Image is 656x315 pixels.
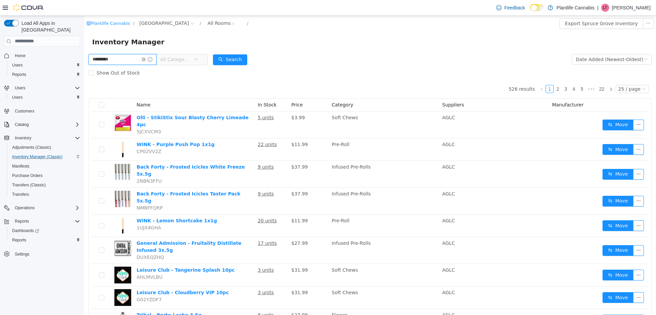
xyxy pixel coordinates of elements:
p: | [597,4,598,12]
div: Date Added (Newest-Oldest) [492,39,559,49]
a: Home [12,52,28,60]
span: / [49,5,50,10]
span: AHLMVLBU [52,259,78,264]
span: Operations [12,204,80,212]
button: Settings [1,249,83,259]
button: icon: ellipsis [549,153,560,164]
i: icon: close-circle [58,42,62,46]
span: Reports [9,71,80,79]
img: WINK - Lemon Shortcake 1x1g hero shot [30,201,47,218]
button: Purchase Orders [7,171,83,180]
img: WINK - Purple Push Pop 1x1g hero shot [30,125,47,142]
u: 5 units [174,99,190,104]
span: Settings [12,250,80,258]
span: $11.99 [207,126,224,131]
u: 3 units [174,252,190,257]
span: Category [248,86,269,92]
u: 17 units [174,225,193,230]
button: icon: ellipsis [549,254,560,265]
button: Reports [7,70,83,79]
span: Users [12,84,80,92]
span: Users [12,62,23,68]
img: Back Forty - Frosted Icicles Taster Pack 5x.5g hero shot [30,175,47,191]
span: AGLC [358,126,371,131]
span: 2NBN3FFU [52,163,78,168]
span: In Stock [174,86,192,92]
span: Users [12,95,23,100]
button: icon: ellipsis [549,205,560,215]
span: Show Out of Stock [10,54,59,60]
span: Customers [15,108,34,114]
img: General Admission - Fruitality Distillate Infused 3x.5g hero shot [30,224,47,241]
span: G02YZDF7 [52,281,78,286]
li: 3 [478,69,486,77]
span: Spruce Grove [55,4,105,11]
span: AGLC [358,148,371,154]
u: 9 units [174,175,190,181]
button: Catalog [12,121,31,129]
td: Infused Pre-Rolls [245,172,356,199]
button: Customers [1,106,83,116]
a: Settings [12,250,32,258]
span: Load All Apps in [GEOGRAPHIC_DATA] [19,20,80,33]
nav: Complex example [4,48,80,276]
span: AGLC [358,225,371,230]
li: 5 [494,69,502,77]
span: Operations [15,205,35,211]
u: 20 units [174,202,193,208]
i: icon: right [525,72,529,76]
div: All Rooms [123,2,147,12]
img: Tribal - Porto Leche 3.5g hero shot [30,296,47,313]
span: Home [12,51,80,60]
button: icon: ellipsis [559,2,570,13]
button: Inventory [1,133,83,143]
span: Name [52,86,66,92]
span: Inventory [15,135,31,141]
span: Reports [15,219,29,224]
button: Operations [1,203,83,213]
a: icon: shopPlantlife Cannabis [2,5,46,10]
button: icon: swapMove [518,254,549,265]
span: All Categories [76,40,107,47]
a: Customers [12,107,37,115]
button: Reports [7,235,83,245]
a: 2 [470,70,477,77]
li: Previous Page [453,69,462,77]
span: AGLC [358,202,371,208]
button: icon: ellipsis [549,104,560,115]
span: $31.99 [207,274,224,279]
span: LT [603,4,607,12]
span: Dashboards [9,227,80,235]
a: Feedback [494,1,527,14]
span: / [163,5,164,10]
span: Inventory Manager (Classic) [12,154,63,160]
span: Inventory Manager [8,21,84,32]
i: icon: info-circle [64,41,68,46]
span: $27.99 [207,225,224,230]
a: Leisure Club - Tangerine Splash 10pc [52,252,150,257]
span: Users [9,93,80,101]
li: Next 5 Pages [502,69,513,77]
span: Users [9,61,80,69]
td: Soft Chews [245,248,356,271]
div: Logan Tisdel [601,4,609,12]
img: Leisure Club - Tangerine Splash 10pc hero shot [30,251,47,268]
span: Transfers [9,190,80,198]
a: Dashboards [7,226,83,235]
a: Back Forty - Frosted Icicles Taster Pack 5x.5g [52,175,156,188]
button: Adjustments (Classic) [7,143,83,152]
span: Catalog [15,122,29,127]
u: 8 units [174,297,190,302]
button: Inventory Manager (Classic) [7,152,83,162]
div: 25 / page [534,70,556,77]
a: Transfers (Classic) [9,181,48,189]
button: Users [7,60,83,70]
li: 4 [486,69,494,77]
span: AGLC [358,297,371,302]
u: 3 units [174,274,190,279]
button: icon: ellipsis [549,180,560,191]
button: icon: swapMove [518,104,549,115]
a: WINK - Lemon Shortcake 1x1g [52,202,133,208]
button: Operations [12,204,37,212]
span: ••• [502,69,513,77]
